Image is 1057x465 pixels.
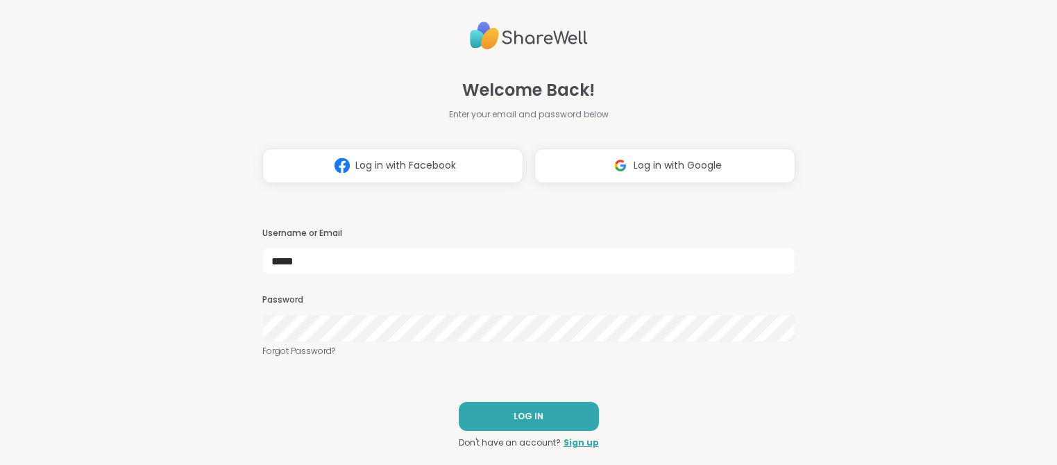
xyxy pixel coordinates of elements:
[262,345,795,357] a: Forgot Password?
[262,228,795,239] h3: Username or Email
[449,108,609,121] span: Enter your email and password below
[459,437,561,449] span: Don't have an account?
[262,149,523,183] button: Log in with Facebook
[514,410,543,423] span: LOG IN
[355,158,456,173] span: Log in with Facebook
[462,78,595,103] span: Welcome Back!
[534,149,795,183] button: Log in with Google
[634,158,722,173] span: Log in with Google
[564,437,599,449] a: Sign up
[470,16,588,56] img: ShareWell Logo
[262,294,795,306] h3: Password
[459,402,599,431] button: LOG IN
[329,153,355,178] img: ShareWell Logomark
[607,153,634,178] img: ShareWell Logomark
